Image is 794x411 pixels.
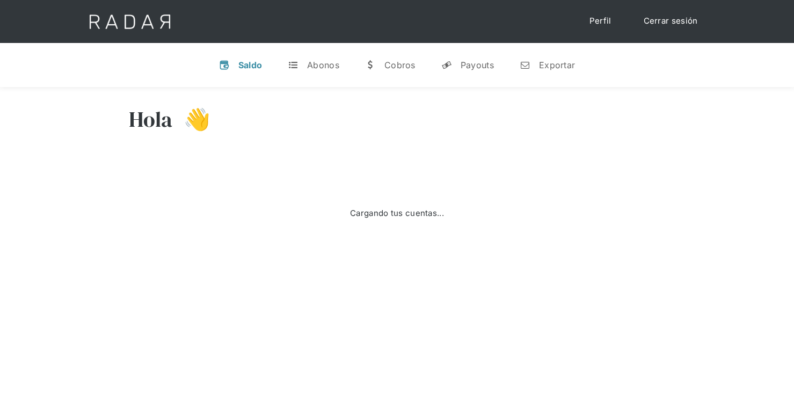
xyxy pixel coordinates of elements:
[633,11,709,32] a: Cerrar sesión
[238,60,263,70] div: Saldo
[384,60,416,70] div: Cobros
[173,106,210,133] h3: 👋
[579,11,622,32] a: Perfil
[365,60,376,70] div: w
[520,60,530,70] div: n
[288,60,298,70] div: t
[539,60,575,70] div: Exportar
[129,106,173,133] h3: Hola
[350,207,444,220] div: Cargando tus cuentas...
[219,60,230,70] div: v
[441,60,452,70] div: y
[461,60,494,70] div: Payouts
[307,60,339,70] div: Abonos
